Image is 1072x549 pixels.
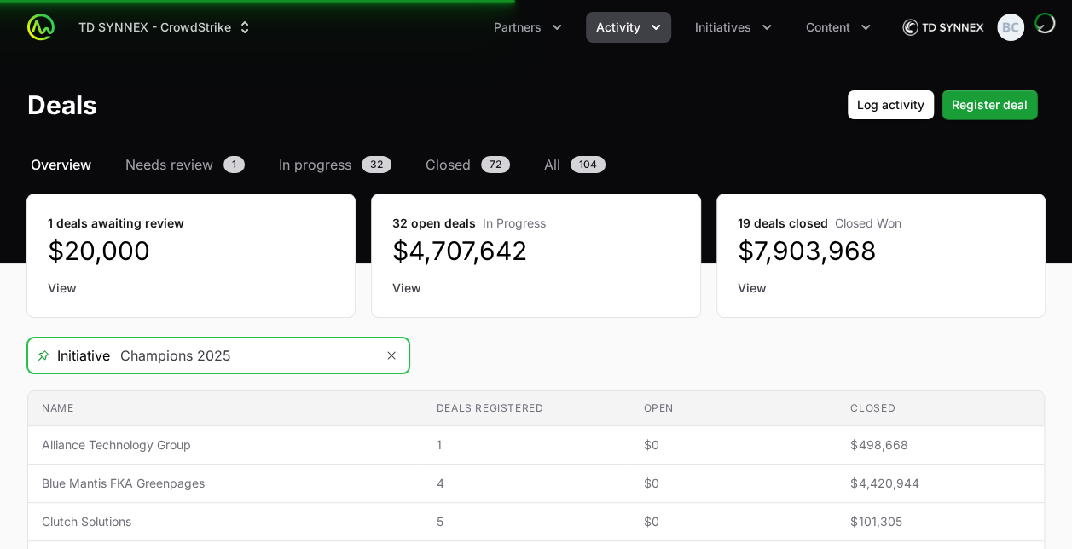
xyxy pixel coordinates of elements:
span: Clutch Solutions [42,513,409,530]
span: All [544,154,560,175]
div: Partners menu [484,12,572,43]
span: Closed [426,154,471,175]
th: Deals registered [423,391,630,426]
span: 1 [437,436,617,454]
span: $0 [643,475,823,492]
span: Needs review [125,154,213,175]
a: Needs review1 [122,154,248,175]
span: $0 [643,513,823,530]
span: Partners [494,19,542,36]
span: $101,305 [850,513,1030,530]
div: Primary actions [847,90,1038,120]
span: Initiative [28,345,110,366]
div: Activity menu [586,12,671,43]
div: Supplier switch menu [68,12,264,43]
button: Remove [374,338,409,373]
span: Activity [596,19,640,36]
a: Overview [27,154,95,175]
dt: 19 deals closed [738,215,1024,232]
h1: Deals [27,90,97,120]
a: View [738,280,1024,297]
dd: $4,707,642 [392,235,679,266]
a: View [392,280,679,297]
span: Blue Mantis FKA Greenpages [42,475,409,492]
span: $4,420,944 [850,475,1030,492]
a: View [48,280,334,297]
span: $0 [643,436,823,454]
span: Content [806,19,850,36]
button: TD SYNNEX - CrowdStrike [68,12,264,43]
dt: 32 open deals [392,215,679,232]
a: In progress32 [275,154,395,175]
span: Initiatives [695,19,751,36]
th: Name [28,391,423,426]
span: In Progress [483,216,546,230]
div: Content menu [796,12,881,43]
img: TD SYNNEX [901,10,983,44]
input: Search initiatives [110,338,374,373]
div: Main navigation [55,12,881,43]
span: 5 [437,513,617,530]
span: Log activity [857,95,924,115]
dt: 1 deals awaiting review [48,215,334,232]
span: In progress [279,154,351,175]
img: ActivitySource [27,14,55,41]
span: Closed Won [835,216,901,230]
a: Closed72 [422,154,513,175]
button: Log activity [847,90,935,120]
span: $498,668 [850,436,1030,454]
dd: $20,000 [48,235,334,266]
button: Initiatives [685,12,782,43]
span: 72 [481,156,510,173]
span: 4 [437,475,617,492]
span: 1 [223,156,245,173]
span: Register deal [952,95,1028,115]
span: 32 [362,156,391,173]
img: Bethany Crossley [997,14,1024,41]
button: Register deal [942,90,1038,120]
a: All104 [541,154,609,175]
button: Partners [484,12,572,43]
nav: Deals navigation [27,154,1045,175]
button: Content [796,12,881,43]
th: Open [629,391,837,426]
th: Closed [837,391,1044,426]
button: Activity [586,12,671,43]
span: Alliance Technology Group [42,436,409,454]
dd: $7,903,968 [738,235,1024,266]
span: 104 [571,156,606,173]
div: Initiatives menu [685,12,782,43]
span: Overview [31,154,91,175]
